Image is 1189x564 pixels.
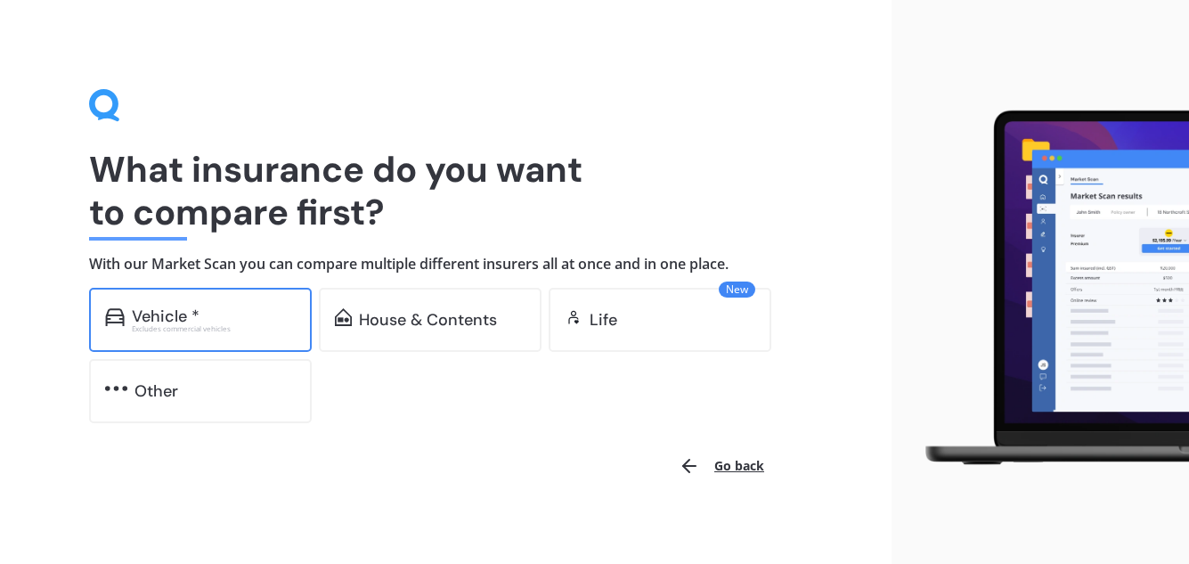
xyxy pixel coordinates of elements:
div: House & Contents [359,311,497,329]
div: Life [590,311,617,329]
h1: What insurance do you want to compare first? [89,148,802,233]
h4: With our Market Scan you can compare multiple different insurers all at once and in one place. [89,255,802,274]
span: New [719,282,755,298]
img: laptop.webp [906,102,1189,474]
img: car.f15378c7a67c060ca3f3.svg [105,308,125,326]
div: Excludes commercial vehicles [132,325,296,332]
img: life.f720d6a2d7cdcd3ad642.svg [565,308,582,326]
img: other.81dba5aafe580aa69f38.svg [105,380,127,397]
img: home-and-contents.b802091223b8502ef2dd.svg [335,308,352,326]
div: Other [134,382,178,400]
div: Vehicle * [132,307,200,325]
button: Go back [668,445,775,487]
